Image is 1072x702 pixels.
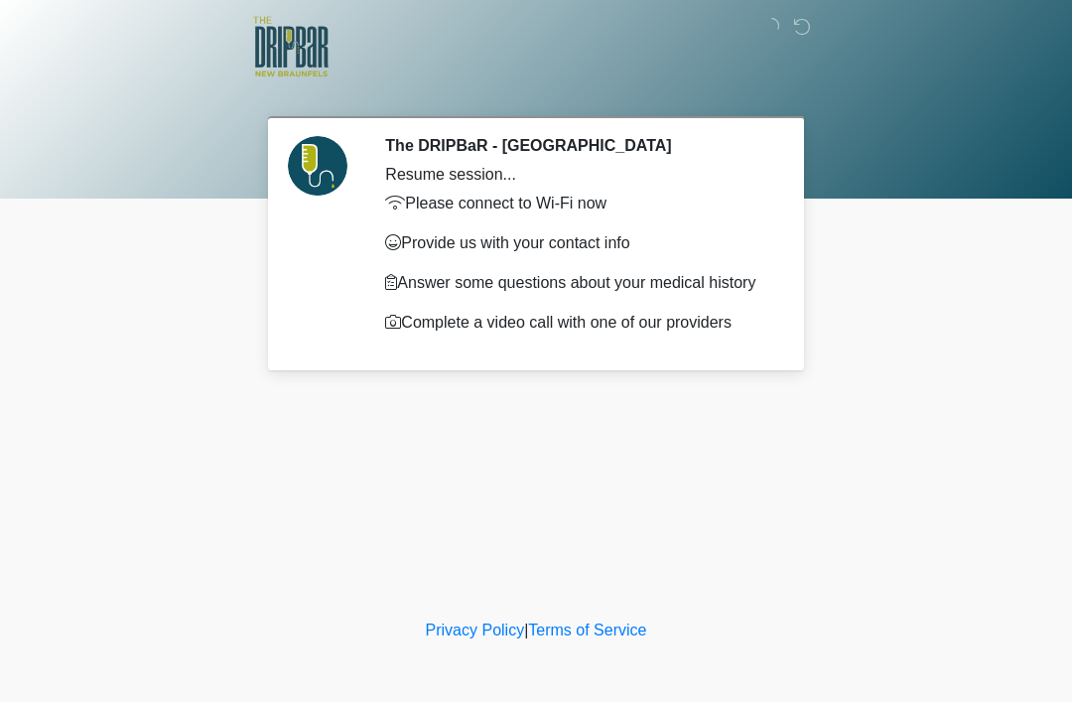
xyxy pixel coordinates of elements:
div: Resume session... [385,163,769,187]
a: Terms of Service [528,622,646,638]
p: Please connect to Wi-Fi now [385,192,769,215]
p: Provide us with your contact info [385,231,769,255]
a: Privacy Policy [426,622,525,638]
a: | [524,622,528,638]
img: Agent Avatar [288,136,347,196]
p: Complete a video call with one of our providers [385,311,769,335]
img: The DRIPBaR - New Braunfels Logo [253,15,329,79]
h2: The DRIPBaR - [GEOGRAPHIC_DATA] [385,136,769,155]
p: Answer some questions about your medical history [385,271,769,295]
